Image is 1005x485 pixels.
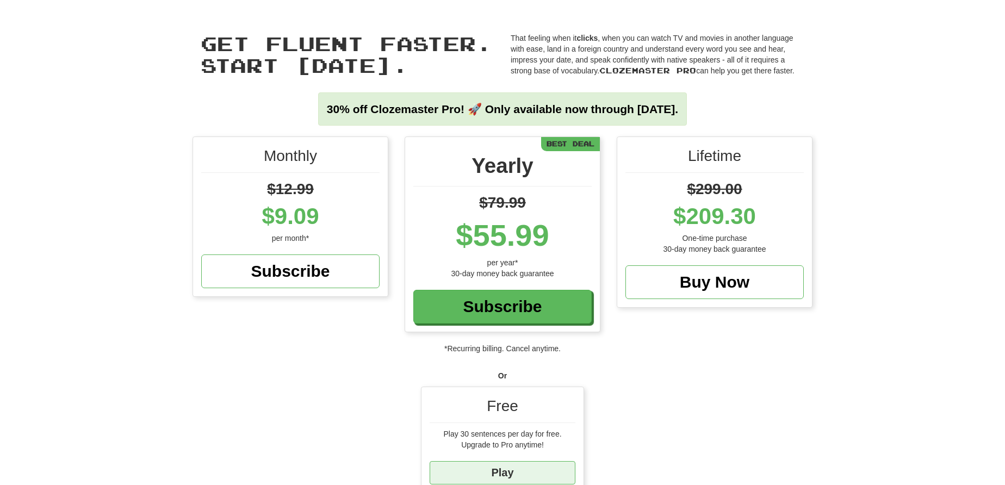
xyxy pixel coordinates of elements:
strong: 30% off Clozemaster Pro! 🚀 Only available now through [DATE]. [327,103,678,115]
span: $12.99 [267,181,314,197]
div: One-time purchase [625,233,804,244]
a: Subscribe [413,290,592,324]
strong: Or [498,371,507,380]
a: Subscribe [201,254,380,288]
div: per year* [413,257,592,268]
div: Monthly [201,145,380,173]
div: $55.99 [413,214,592,257]
div: $209.30 [625,200,804,233]
span: $79.99 [479,194,526,211]
div: Yearly [413,151,592,186]
div: Play 30 sentences per day for free. [430,428,575,439]
div: Free [430,395,575,423]
span: Clozemaster Pro [599,66,696,75]
div: 30-day money back guarantee [625,244,804,254]
span: Get fluent faster. Start [DATE]. [201,32,492,77]
a: Play [430,461,575,484]
strong: clicks [576,34,598,42]
div: Upgrade to Pro anytime! [430,439,575,450]
div: $9.09 [201,200,380,233]
span: $299.00 [687,181,742,197]
div: Lifetime [625,145,804,173]
a: Buy Now [625,265,804,299]
p: That feeling when it , when you can watch TV and movies in another language with ease, land in a ... [511,33,804,76]
div: per month* [201,233,380,244]
div: 30-day money back guarantee [413,268,592,279]
div: Best Deal [541,137,600,151]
